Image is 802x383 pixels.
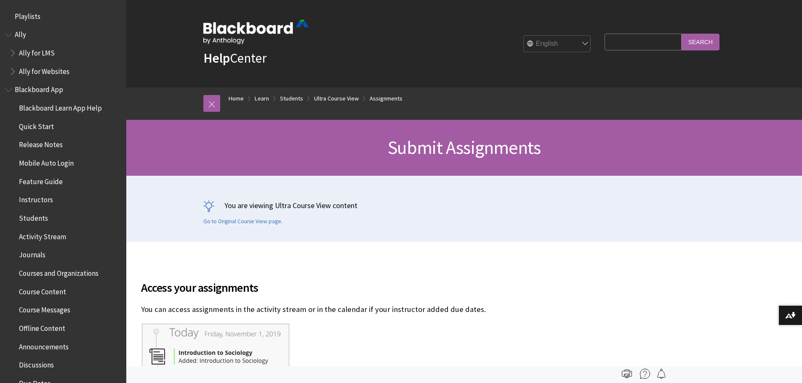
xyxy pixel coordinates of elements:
[280,93,303,104] a: Students
[19,248,45,259] span: Journals
[19,119,54,131] span: Quick Start
[19,156,74,167] span: Mobile Auto Login
[19,138,63,149] span: Release Notes
[141,279,663,296] span: Access your assignments
[255,93,269,104] a: Learn
[141,304,663,315] p: You can access assignments in the activity stream or in the calendar if your instructor added due...
[19,303,70,314] span: Course Messages
[19,174,63,186] span: Feature Guide
[314,93,359,104] a: Ultra Course View
[388,136,541,159] span: Submit Assignments
[15,28,26,39] span: Ally
[682,34,719,50] input: Search
[203,20,309,44] img: Blackboard by Anthology
[203,218,282,225] a: Go to Original Course View page.
[19,64,69,76] span: Ally for Websites
[15,83,63,94] span: Blackboard App
[19,101,102,112] span: Blackboard Learn App Help
[19,46,55,57] span: Ally for LMS
[19,193,53,204] span: Instructors
[203,200,725,211] p: You are viewing Ultra Course View content
[229,93,244,104] a: Home
[203,50,266,66] a: HelpCenter
[15,9,40,21] span: Playlists
[5,9,121,24] nav: Book outline for Playlists
[19,358,54,369] span: Discussions
[19,230,66,241] span: Activity Stream
[370,93,402,104] a: Assignments
[656,369,666,379] img: Follow this page
[19,321,65,333] span: Offline Content
[141,323,291,373] img: New assignment notification displayed in the activity stream of the Student's view.
[19,340,69,351] span: Announcements
[5,28,121,79] nav: Book outline for Anthology Ally Help
[203,50,230,66] strong: Help
[19,211,48,222] span: Students
[524,36,591,53] select: Site Language Selector
[19,285,66,296] span: Course Content
[640,369,650,379] img: More help
[19,266,99,277] span: Courses and Organizations
[622,369,632,379] img: Print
